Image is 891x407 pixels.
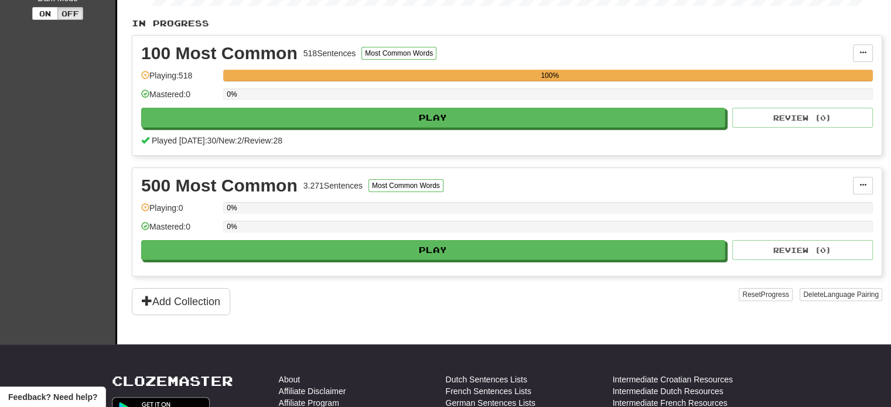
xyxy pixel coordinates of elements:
[732,240,873,260] button: Review (0)
[361,47,436,60] button: Most Common Words
[824,290,879,299] span: Language Pairing
[761,290,789,299] span: Progress
[800,288,882,301] button: DeleteLanguage Pairing
[132,18,882,29] p: In Progress
[244,136,282,145] span: Review: 28
[141,240,725,260] button: Play
[613,374,733,385] a: Intermediate Croatian Resources
[57,7,83,20] button: Off
[152,136,216,145] span: Played [DATE]: 30
[739,288,792,301] button: ResetProgress
[32,7,58,20] button: On
[279,385,346,397] a: Affiliate Disclaimer
[216,136,219,145] span: /
[141,108,725,128] button: Play
[613,385,723,397] a: Intermediate Dutch Resources
[446,385,531,397] a: French Sentences Lists
[141,70,217,89] div: Playing: 518
[141,202,217,221] div: Playing: 0
[279,374,301,385] a: About
[141,221,217,240] div: Mastered: 0
[303,180,363,191] div: 3.271 Sentences
[732,108,873,128] button: Review (0)
[219,136,242,145] span: New: 2
[8,391,97,403] span: Open feedback widget
[303,47,356,59] div: 518 Sentences
[446,374,527,385] a: Dutch Sentences Lists
[141,45,298,62] div: 100 Most Common
[227,70,873,81] div: 100%
[242,136,244,145] span: /
[141,177,298,194] div: 500 Most Common
[112,374,233,388] a: Clozemaster
[141,88,217,108] div: Mastered: 0
[132,288,230,315] button: Add Collection
[368,179,443,192] button: Most Common Words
